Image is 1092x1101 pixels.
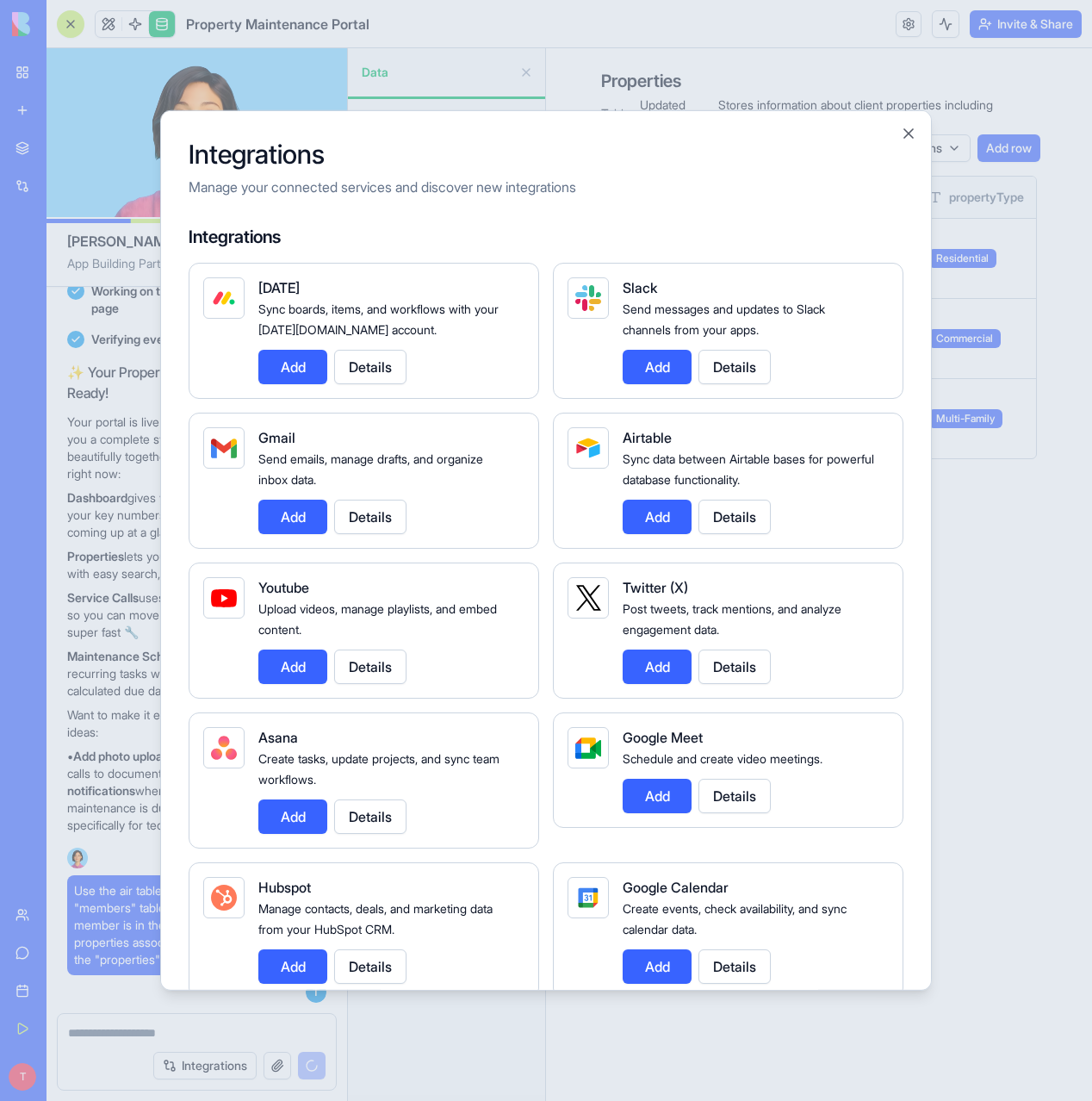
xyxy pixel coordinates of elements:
span: Youtube [258,579,309,596]
button: Details [334,650,406,684]
button: Details [334,500,406,534]
p: Manage your connected services and discover new integrations [189,177,903,197]
span: Create tasks, update projects, and sync team workflows. [258,751,499,787]
span: Google Meet [623,729,703,746]
button: Details [334,799,406,834]
span: Manage contacts, deals, and marketing data from your HubSpot CRM. [258,901,493,936]
span: Send messages and updates to Slack channels from your apps. [623,302,825,337]
span: Sync boards, items, and workflows with your [DATE][DOMAIN_NAME] account. [258,302,499,337]
span: Asana [258,729,298,746]
button: Add [258,500,327,534]
button: Details [698,779,771,813]
button: Close [900,125,917,142]
h2: Integrations [189,139,903,170]
button: Details [698,350,771,384]
button: Add [623,779,692,813]
span: Hubspot [258,879,311,896]
button: Details [698,949,771,984]
button: Details [698,650,771,684]
button: Details [698,500,771,534]
button: Add [623,350,692,384]
button: Add [623,650,692,684]
span: Gmail [258,429,295,446]
span: Upload videos, manage playlists, and embed content. [258,601,497,637]
button: Add [258,350,327,384]
button: Add [623,949,692,984]
span: Post tweets, track mentions, and analyze engagement data. [623,601,841,637]
span: Airtable [623,429,672,446]
span: Create events, check availability, and sync calendar data. [623,901,847,936]
span: Send emails, manage drafts, and organize inbox data. [258,451,483,487]
button: Details [334,949,406,984]
button: Add [258,799,327,834]
button: Add [258,650,327,684]
span: [DATE] [258,279,300,296]
span: Google Calendar [623,879,729,896]
button: Add [258,949,327,984]
span: Slack [623,279,657,296]
span: Schedule and create video meetings. [623,751,822,766]
button: Details [334,350,406,384]
button: Add [623,500,692,534]
span: Twitter (X) [623,579,688,596]
span: Sync data between Airtable bases for powerful database functionality. [623,451,874,487]
h4: Integrations [189,225,903,249]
